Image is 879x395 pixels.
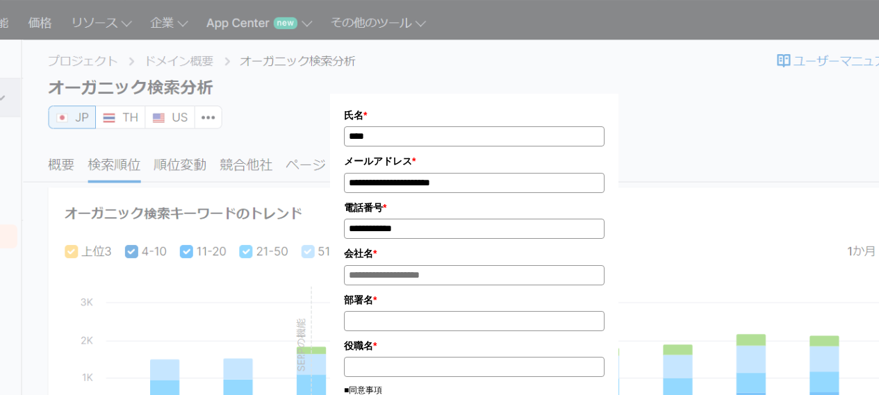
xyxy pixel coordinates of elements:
[344,338,605,353] label: 役職名
[344,292,605,308] label: 部署名
[344,246,605,261] label: 会社名
[344,108,605,123] label: 氏名
[344,153,605,169] label: メールアドレス
[344,200,605,215] label: 電話番号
